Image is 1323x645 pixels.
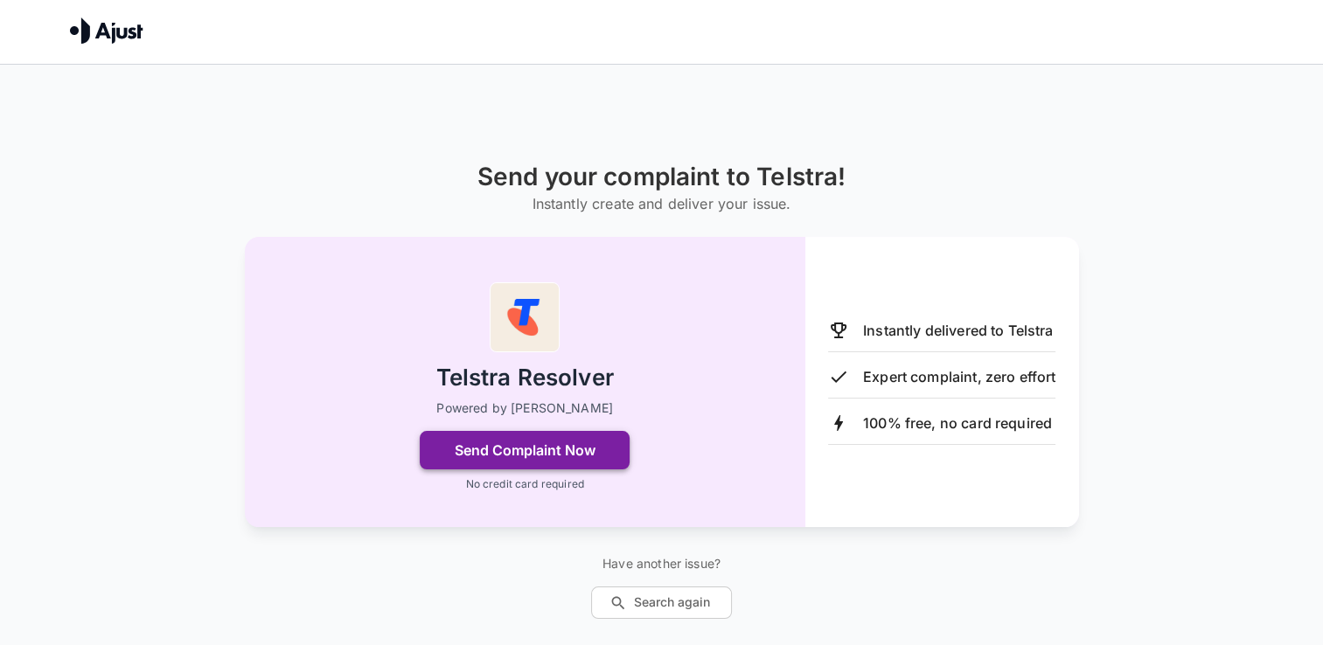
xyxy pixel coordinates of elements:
h6: Instantly create and deliver your issue. [477,191,846,216]
p: Powered by [PERSON_NAME] [436,399,613,417]
p: 100% free, no card required [863,413,1052,433]
button: Search again [591,586,732,619]
h2: Telstra Resolver [435,363,613,393]
img: Ajust [70,17,143,44]
h1: Send your complaint to Telstra! [477,163,846,191]
p: Instantly delivered to Telstra [863,320,1054,341]
img: Telstra [490,282,560,352]
button: Send Complaint Now [420,431,630,469]
p: Expert complaint, zero effort [863,366,1055,387]
p: No credit card required [465,476,583,492]
p: Have another issue? [591,555,732,572]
